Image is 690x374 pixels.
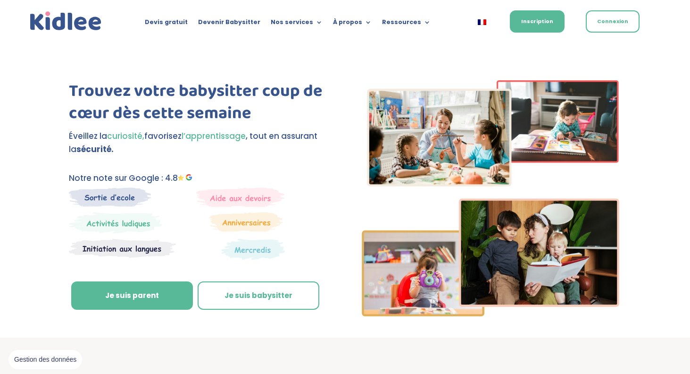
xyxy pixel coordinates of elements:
button: Gestion des données [8,350,82,370]
img: Sortie decole [69,187,151,207]
picture: Imgs-2 [362,308,619,319]
img: Français [478,19,486,25]
a: Kidlee Logo [28,9,104,33]
a: Ressources [382,19,431,29]
a: Nos services [271,19,323,29]
img: logo_kidlee_bleu [28,9,104,33]
a: À propos [333,19,372,29]
p: Notre note sur Google : 4.8 [69,171,330,185]
span: curiosité, [107,130,144,142]
img: Thematique [221,238,285,260]
img: Mercredi [69,212,162,234]
a: Devenir Babysitter [198,19,260,29]
img: weekends [196,187,285,207]
span: l’apprentissage [182,130,246,142]
a: Je suis parent [71,281,193,310]
img: Anniversaire [209,212,283,232]
strong: sécurité. [76,144,114,155]
a: Inscription [510,10,565,33]
a: Je suis babysitter [198,281,319,310]
span: Gestion des données [14,356,76,364]
a: Connexion [586,10,640,33]
a: Devis gratuit [145,19,188,29]
h1: Trouvez votre babysitter coup de cœur dès cette semaine [69,80,330,129]
p: Éveillez la favorisez , tout en assurant la [69,129,330,157]
img: Atelier thematique [69,238,176,258]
